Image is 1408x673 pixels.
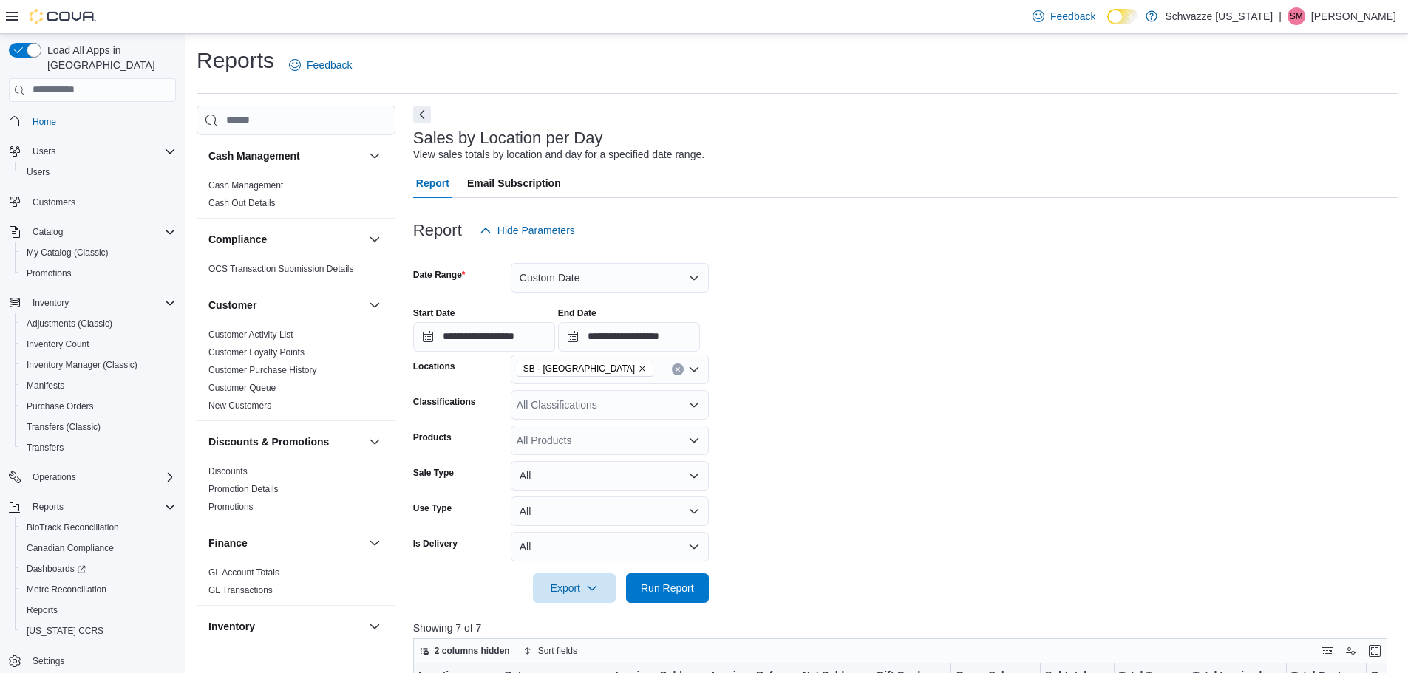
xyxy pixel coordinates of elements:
[21,315,176,332] span: Adjustments (Classic)
[688,434,700,446] button: Open list of options
[208,501,254,513] span: Promotions
[511,461,709,491] button: All
[197,46,274,75] h1: Reports
[511,496,709,526] button: All
[208,567,279,578] a: GL Account Totals
[435,645,510,657] span: 2 columns hidden
[208,298,256,312] h3: Customer
[208,148,300,163] h3: Cash Management
[511,532,709,561] button: All
[15,558,182,579] a: Dashboards
[15,263,182,284] button: Promotions
[15,600,182,621] button: Reports
[21,163,176,181] span: Users
[208,148,363,163] button: Cash Management
[15,517,182,538] button: BioTrack Reconciliation
[208,536,363,550] button: Finance
[21,163,55,181] a: Users
[208,484,279,494] a: Promotion Details
[1027,1,1101,31] a: Feedback
[33,146,55,157] span: Users
[27,563,86,575] span: Dashboards
[21,335,95,353] a: Inventory Count
[15,162,182,182] button: Users
[208,364,317,376] span: Customer Purchase History
[208,197,276,209] span: Cash Out Details
[366,147,384,165] button: Cash Management
[21,539,120,557] a: Canadian Compliance
[542,573,607,603] span: Export
[208,232,363,247] button: Compliance
[27,223,176,241] span: Catalog
[208,400,271,411] span: New Customers
[208,347,305,358] a: Customer Loyalty Points
[21,519,176,536] span: BioTrack Reconciliation
[1342,642,1360,660] button: Display options
[21,356,176,374] span: Inventory Manager (Classic)
[197,462,395,522] div: Discounts & Promotions
[21,418,106,436] a: Transfers (Classic)
[366,296,384,314] button: Customer
[21,439,176,457] span: Transfers
[27,223,69,241] button: Catalog
[27,442,64,454] span: Transfers
[27,143,176,160] span: Users
[21,377,70,394] a: Manifests
[413,106,431,123] button: Next
[27,522,119,533] span: BioTrack Reconciliation
[413,431,452,443] label: Products
[366,534,384,552] button: Finance
[208,434,329,449] h3: Discounts & Promotions
[15,396,182,417] button: Purchase Orders
[366,618,384,635] button: Inventory
[208,400,271,411] a: New Customers
[641,581,694,595] span: Run Report
[15,375,182,396] button: Manifests
[517,361,653,377] span: SB - Aurora
[3,141,182,162] button: Users
[27,421,101,433] span: Transfers (Classic)
[283,50,358,80] a: Feedback
[3,650,182,672] button: Settings
[558,322,700,352] input: Press the down key to open a popover containing a calendar.
[672,363,684,375] button: Clear input
[638,364,647,373] button: Remove SB - Aurora from selection in this group
[21,601,64,619] a: Reports
[517,642,583,660] button: Sort fields
[21,560,92,578] a: Dashboards
[21,560,176,578] span: Dashboards
[27,194,81,211] a: Customers
[15,437,182,458] button: Transfers
[27,468,176,486] span: Operations
[15,538,182,558] button: Canadian Compliance
[3,293,182,313] button: Inventory
[366,230,384,248] button: Compliance
[1050,9,1095,24] span: Feedback
[15,313,182,334] button: Adjustments (Classic)
[27,166,50,178] span: Users
[3,222,182,242] button: Catalog
[208,502,254,512] a: Promotions
[538,645,577,657] span: Sort fields
[1290,7,1303,25] span: SM
[15,579,182,600] button: Metrc Reconciliation
[208,619,363,634] button: Inventory
[208,329,293,341] span: Customer Activity List
[27,542,114,554] span: Canadian Compliance
[27,338,89,350] span: Inventory Count
[27,498,69,516] button: Reports
[1165,7,1273,25] p: Schwazze [US_STATE]
[27,468,82,486] button: Operations
[413,502,452,514] label: Use Type
[21,356,143,374] a: Inventory Manager (Classic)
[208,483,279,495] span: Promotion Details
[21,439,69,457] a: Transfers
[15,334,182,355] button: Inventory Count
[27,652,70,670] a: Settings
[27,400,94,412] span: Purchase Orders
[413,361,455,372] label: Locations
[511,263,709,293] button: Custom Date
[3,191,182,213] button: Customers
[1319,642,1336,660] button: Keyboard shortcuts
[197,177,395,218] div: Cash Management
